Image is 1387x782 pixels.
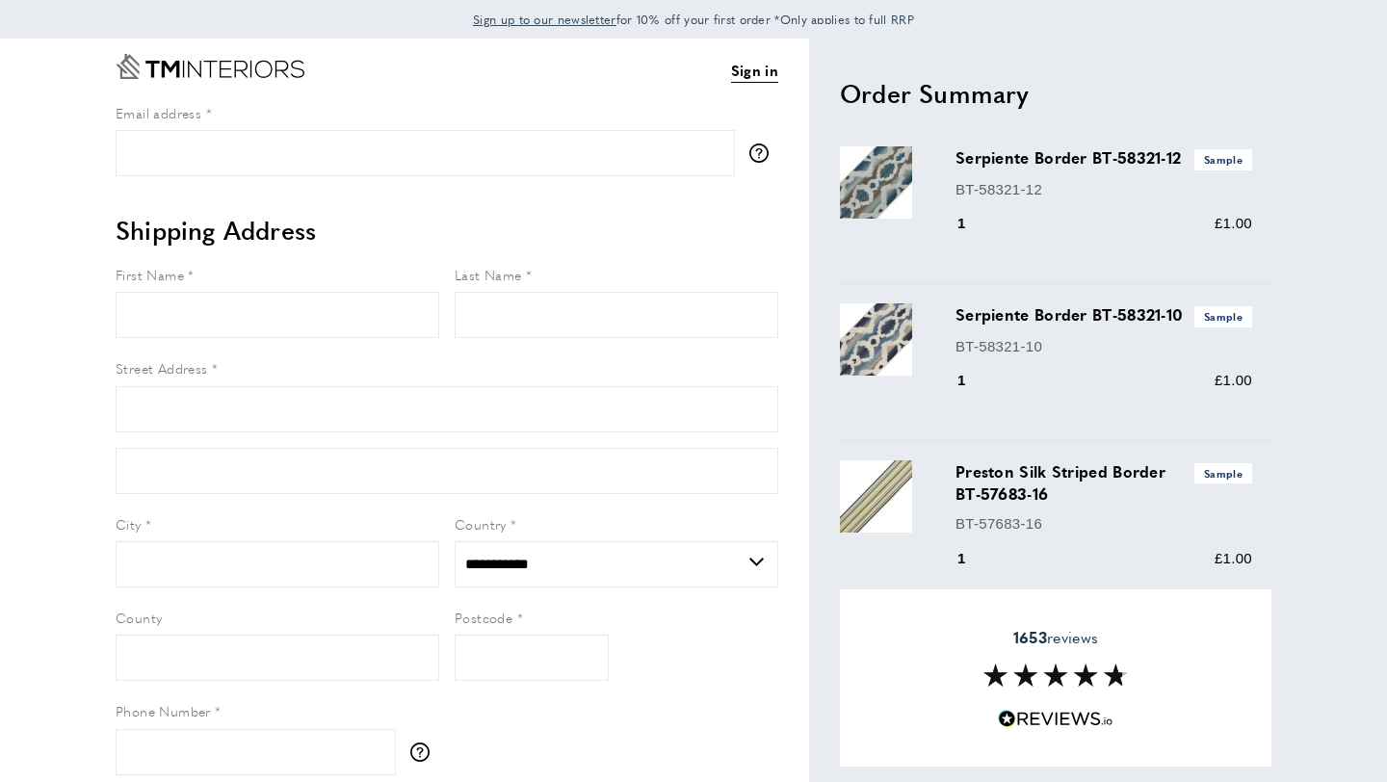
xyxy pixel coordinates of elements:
[1194,306,1252,326] span: Sample
[116,103,201,122] span: Email address
[955,460,1252,505] h3: Preston Silk Striped Border BT-57683-16
[116,54,304,79] a: Go to Home page
[455,514,507,534] span: Country
[749,143,778,163] button: More information
[840,146,912,219] img: Serpiente Border BT-58321-12
[1215,372,1252,388] span: £1.00
[1194,463,1252,483] span: Sample
[1215,215,1252,231] span: £1.00
[1013,626,1047,648] strong: 1653
[116,265,184,284] span: First Name
[116,701,211,720] span: Phone Number
[473,10,616,29] a: Sign up to our newsletter
[473,11,616,28] span: Sign up to our newsletter
[840,303,912,376] img: Serpiente Border BT-58321-10
[955,512,1252,535] p: BT-57683-16
[473,11,914,28] span: for 10% off your first order *Only applies to full RRP
[116,358,208,378] span: Street Address
[840,460,912,533] img: Preston Silk Striped Border BT-57683-16
[731,59,778,83] a: Sign in
[955,178,1252,201] p: BT-58321-12
[455,265,522,284] span: Last Name
[955,146,1252,169] h3: Serpiente Border BT-58321-12
[410,743,439,762] button: More information
[955,547,993,570] div: 1
[116,514,142,534] span: City
[955,335,1252,358] p: BT-58321-10
[955,212,993,235] div: 1
[1013,628,1098,647] span: reviews
[116,213,778,248] h2: Shipping Address
[840,76,1271,111] h2: Order Summary
[955,303,1252,326] h3: Serpiente Border BT-58321-10
[1215,550,1252,566] span: £1.00
[116,608,162,627] span: County
[955,369,993,392] div: 1
[998,710,1113,728] img: Reviews.io 5 stars
[983,664,1128,687] img: Reviews section
[455,608,512,627] span: Postcode
[1194,149,1252,169] span: Sample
